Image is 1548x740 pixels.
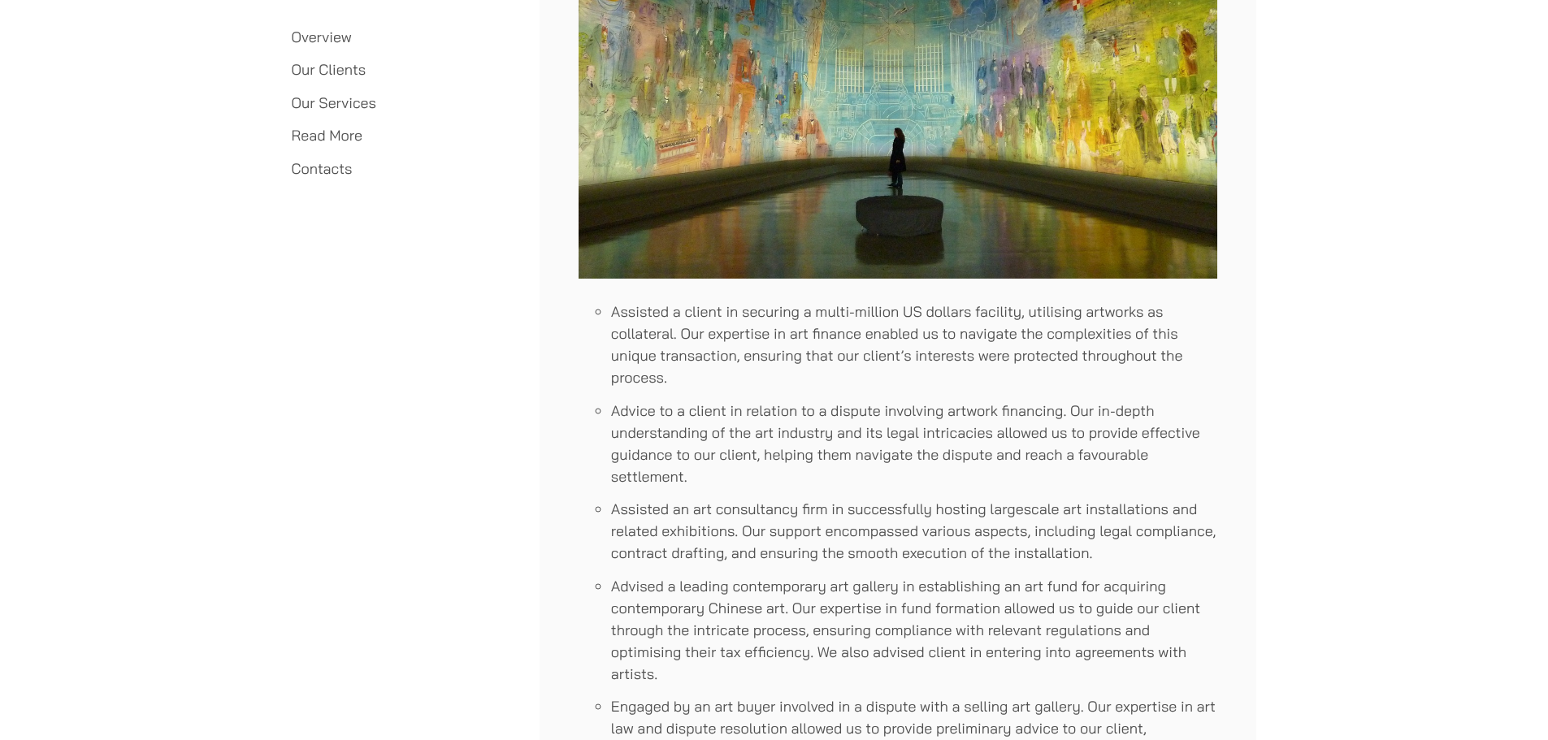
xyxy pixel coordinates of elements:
li: Advised a leading contemporary art gallery in establishing an art fund for acquiring contemporary... [611,575,1217,685]
a: Read More [292,126,362,145]
a: Overview [292,28,352,46]
a: Our Services [292,93,376,112]
li: Assisted a client in securing a multi-million US dollars facility, utilising artworks as collater... [611,301,1217,388]
li: Assisted an art consultancy firm in successfully hosting largescale art installations and related... [611,498,1217,564]
li: Advice to a client in relation to a dispute involving artwork financing. Our in-depth understandi... [611,400,1217,487]
a: Contacts [292,159,353,178]
a: Our Clients [292,60,366,79]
